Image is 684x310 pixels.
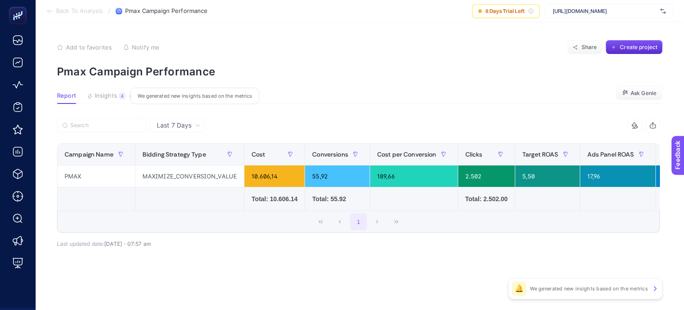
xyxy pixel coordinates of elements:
[580,165,655,187] div: 17,96
[512,281,526,296] div: 🔔
[582,44,597,51] span: Share
[123,44,159,51] button: Notify me
[616,86,663,100] button: Ask Genie
[377,151,436,158] span: Cost per Conversion
[606,40,663,54] button: Create project
[252,194,297,203] div: Total: 10.606.14
[252,151,265,158] span: Cost
[458,165,515,187] div: 2.502
[66,44,112,51] span: Add to favorites
[108,7,110,14] span: /
[57,92,76,99] span: Report
[95,92,117,99] span: Insights
[587,151,634,158] span: Ads Panel ROAS
[312,194,362,203] div: Total: 55.92
[56,8,103,15] span: Back To Analysis
[142,151,206,158] span: Bidding Strategy Type
[130,88,259,104] div: We generated new insights based on the metrics
[57,65,663,78] p: Pmax Campaign Performance
[157,121,191,130] span: Last 7 Days
[485,8,525,15] span: 8 Days Trial Left
[57,44,112,51] button: Add to favorites
[350,213,367,230] button: 1
[465,151,483,158] span: Clicks
[515,165,580,187] div: 5,50
[244,165,305,187] div: 10.606,14
[522,151,558,158] span: Target ROAS
[660,7,666,16] img: svg%3e
[567,40,602,54] button: Share
[70,122,141,129] input: Search
[305,165,370,187] div: 55,92
[5,3,34,10] span: Feedback
[132,44,159,51] span: Notify me
[312,151,348,158] span: Conversions
[135,165,244,187] div: MAXIMIZE_CONVERSION_VALUE
[65,151,114,158] span: Campaign Name
[465,194,508,203] div: Total: 2.502.00
[530,285,648,292] p: We generated new insights based on the metrics
[631,90,656,97] span: Ask Genie
[620,44,657,51] span: Create project
[553,8,657,15] span: [URL][DOMAIN_NAME]
[57,240,104,247] span: Last updated date:
[119,92,126,99] div: 4
[104,240,151,247] span: [DATE]・07:57 am
[57,165,135,187] div: PMAX
[125,8,208,15] span: Pmax Campaign Performance
[370,165,458,187] div: 189,66
[57,132,660,247] div: Last 7 Days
